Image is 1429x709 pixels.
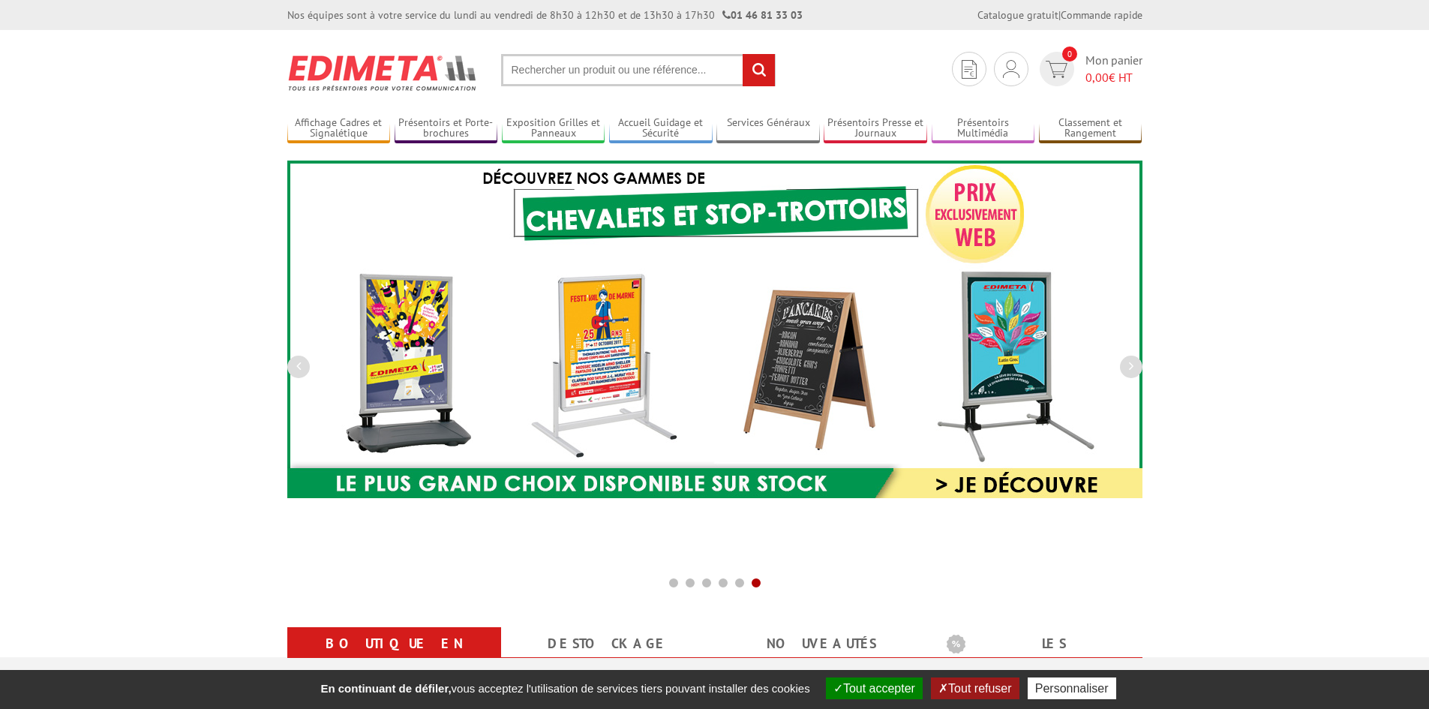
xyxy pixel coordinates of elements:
span: 0 [1062,47,1077,62]
img: devis rapide [1003,60,1019,78]
button: Tout accepter [826,677,923,699]
button: Personnaliser (fenêtre modale) [1028,677,1116,699]
a: Exposition Grilles et Panneaux [502,116,605,141]
a: Présentoirs et Porte-brochures [395,116,498,141]
span: vous acceptez l'utilisation de services tiers pouvant installer des cookies [313,682,817,695]
b: Les promotions [947,630,1134,660]
a: nouveautés [733,630,911,657]
a: Services Généraux [716,116,820,141]
strong: En continuant de défiler, [320,682,451,695]
img: Présentoir, panneau, stand - Edimeta - PLV, affichage, mobilier bureau, entreprise [287,45,479,101]
a: Les promotions [947,630,1124,684]
span: 0,00 [1085,70,1109,85]
a: Accueil Guidage et Sécurité [609,116,713,141]
div: | [977,8,1142,23]
span: € HT [1085,69,1142,86]
button: Tout refuser [931,677,1019,699]
span: Mon panier [1085,52,1142,86]
a: devis rapide 0 Mon panier 0,00€ HT [1036,52,1142,86]
input: rechercher [743,54,775,86]
div: Nos équipes sont à votre service du lundi au vendredi de 8h30 à 12h30 et de 13h30 à 17h30 [287,8,803,23]
a: Destockage [519,630,697,657]
img: devis rapide [962,60,977,79]
input: Rechercher un produit ou une référence... [501,54,776,86]
a: Boutique en ligne [305,630,483,684]
a: Affichage Cadres et Signalétique [287,116,391,141]
a: Catalogue gratuit [977,8,1058,22]
strong: 01 46 81 33 03 [722,8,803,22]
a: Classement et Rangement [1039,116,1142,141]
a: Présentoirs Multimédia [932,116,1035,141]
a: Présentoirs Presse et Journaux [824,116,927,141]
a: Commande rapide [1061,8,1142,22]
img: devis rapide [1046,61,1067,78]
